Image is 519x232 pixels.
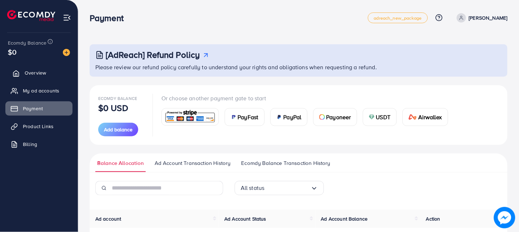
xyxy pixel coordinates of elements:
span: Add balance [104,126,133,133]
img: image [494,207,515,228]
img: logo [7,10,55,21]
img: card [164,109,216,125]
a: cardPayoneer [313,108,357,126]
a: cardAirwallex [403,108,448,126]
img: card [319,114,325,120]
div: Search for option [235,181,324,195]
img: card [369,114,375,120]
span: Ecomdy Balance [8,39,46,46]
span: $0 [8,47,16,57]
h3: Payment [90,13,129,23]
span: Ecomdy Balance Transaction History [241,159,330,167]
span: Billing [23,141,37,148]
span: Ecomdy Balance [98,95,137,101]
span: My ad accounts [23,87,59,94]
a: card [161,108,219,126]
img: card [231,114,236,120]
a: adreach_new_package [368,12,428,23]
span: Action [426,215,440,222]
a: cardPayFast [225,108,265,126]
span: Ad account [95,215,121,222]
a: My ad accounts [5,84,73,98]
img: menu [63,14,71,22]
a: Payment [5,101,73,116]
a: cardUSDT [363,108,397,126]
input: Search for option [265,182,311,193]
h3: [AdReach] Refund Policy [106,50,200,60]
span: Airwallex [418,113,442,121]
span: PayFast [238,113,259,121]
span: USDT [376,113,391,121]
span: Product Links [23,123,54,130]
button: Add balance [98,123,138,136]
a: Product Links [5,119,73,133]
span: Payoneer [326,113,351,121]
img: card [276,114,282,120]
a: [PERSON_NAME] [454,13,508,22]
span: Ad Account Status [224,215,266,222]
span: Ad Account Transaction History [155,159,231,167]
span: Payment [23,105,43,112]
p: [PERSON_NAME] [469,14,508,22]
p: $0 USD [98,104,128,112]
a: Billing [5,137,73,151]
img: card [409,114,417,120]
img: image [63,49,70,56]
span: Overview [25,69,46,76]
span: All status [241,182,265,193]
span: adreach_new_package [374,16,422,20]
span: Balance Allocation [97,159,144,167]
span: Ad Account Balance [321,215,368,222]
a: Overview [5,66,73,80]
p: Please review our refund policy carefully to understand your rights and obligations when requesti... [95,63,503,71]
span: PayPal [284,113,301,121]
a: cardPayPal [270,108,308,126]
p: Or choose another payment gate to start [161,94,454,102]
